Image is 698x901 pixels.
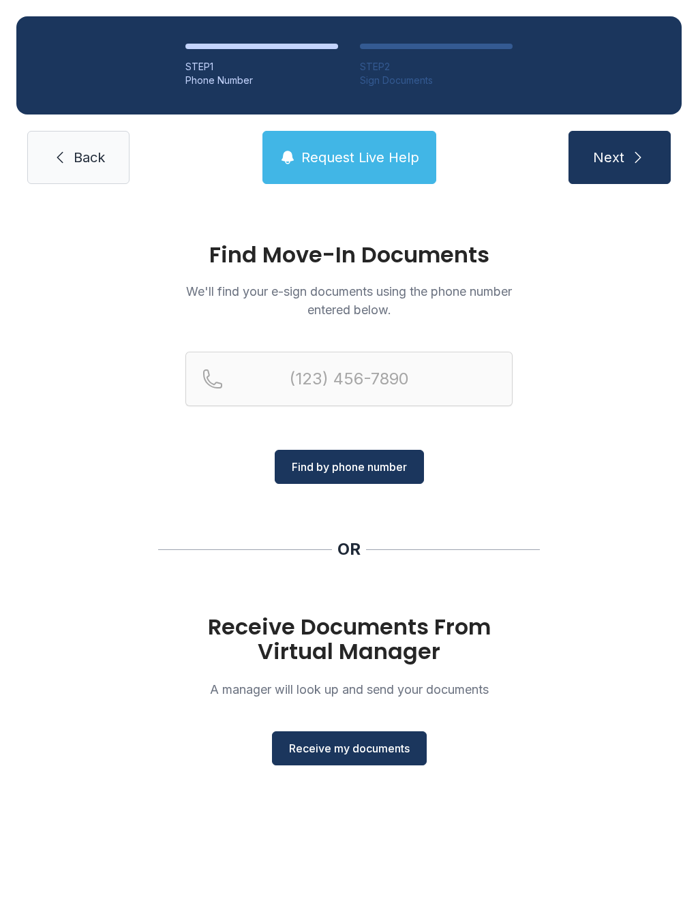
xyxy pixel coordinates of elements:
span: Back [74,148,105,167]
h1: Receive Documents From Virtual Manager [185,615,513,664]
div: Sign Documents [360,74,513,87]
p: A manager will look up and send your documents [185,680,513,699]
span: Receive my documents [289,740,410,757]
span: Find by phone number [292,459,407,475]
span: Request Live Help [301,148,419,167]
span: Next [593,148,624,167]
p: We'll find your e-sign documents using the phone number entered below. [185,282,513,319]
h1: Find Move-In Documents [185,244,513,266]
div: STEP 1 [185,60,338,74]
input: Reservation phone number [185,352,513,406]
div: Phone Number [185,74,338,87]
div: STEP 2 [360,60,513,74]
div: OR [337,538,361,560]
